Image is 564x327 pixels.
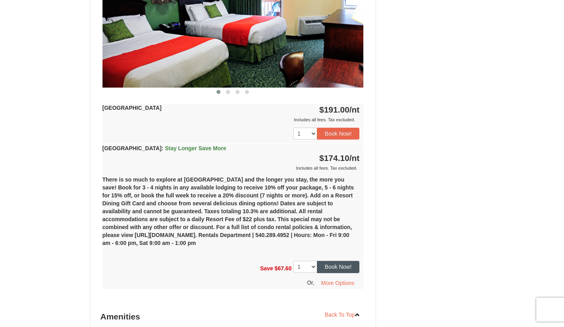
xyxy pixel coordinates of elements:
span: : [161,145,163,151]
div: Includes all fees. Tax excluded. [103,164,360,172]
div: Includes all fees. Tax excluded. [103,116,360,124]
strong: $191.00 [319,105,360,114]
span: Or, [307,279,315,285]
span: Save [260,265,273,272]
button: Book Now! [317,261,360,273]
strong: [GEOGRAPHIC_DATA] [103,105,162,111]
span: Stay Longer Save More [165,145,226,151]
strong: [GEOGRAPHIC_DATA] [103,145,226,151]
a: Back To Top [320,309,366,321]
button: More Options [316,277,359,289]
span: /nt [349,153,360,163]
span: $67.60 [275,265,292,272]
button: Book Now! [317,128,360,140]
span: /nt [349,105,360,114]
span: $174.10 [319,153,349,163]
div: There is so much to explore at [GEOGRAPHIC_DATA] and the longer you stay, the more you save! Book... [103,172,364,257]
h3: Amenities [101,309,366,325]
